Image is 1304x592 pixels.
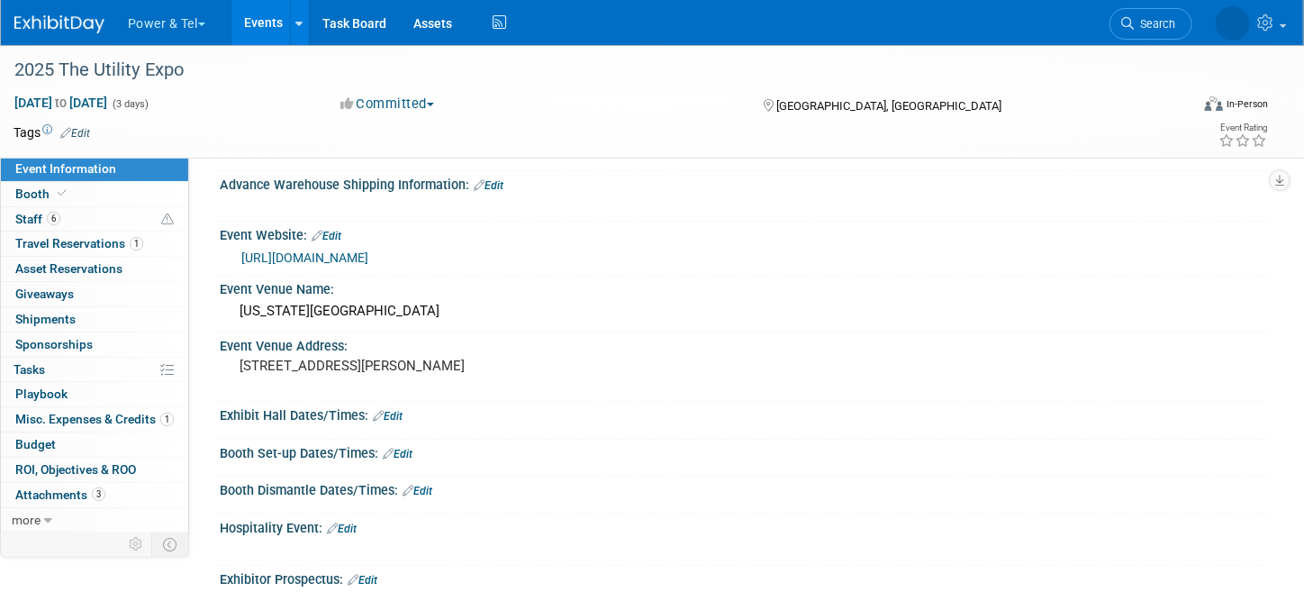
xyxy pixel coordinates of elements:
span: Giveaways [15,287,74,301]
a: Booth [1,182,188,206]
img: Format-Inperson.png [1205,96,1223,111]
a: Edit [312,230,341,242]
a: Misc. Expenses & Credits1 [1,407,188,432]
a: Edit [60,127,90,140]
span: Event Information [15,161,116,176]
span: (3 days) [111,98,149,110]
div: Advance Warehouse Shipping Information: [220,171,1268,195]
a: Edit [348,574,377,587]
div: Event Format [1082,94,1268,121]
span: Travel Reservations [15,236,143,250]
span: 3 [92,487,105,501]
div: In-Person [1226,97,1268,111]
span: Asset Reservations [15,261,122,276]
span: Sponsorships [15,337,93,351]
a: Edit [373,410,403,423]
a: Asset Reservations [1,257,188,281]
div: Exhibitor Prospectus: [220,566,1268,589]
a: Sponsorships [1,332,188,357]
a: Search [1109,8,1192,40]
div: Event Venue Name: [220,276,1268,298]
a: Edit [403,485,432,497]
div: [US_STATE][GEOGRAPHIC_DATA] [233,297,1254,325]
a: Edit [474,179,503,192]
i: Booth reservation complete [58,188,67,198]
a: Giveaways [1,282,188,306]
span: Attachments [15,487,105,502]
a: [URL][DOMAIN_NAME] [241,250,368,265]
div: Booth Set-up Dates/Times: [220,440,1268,463]
span: Budget [15,437,56,451]
span: Booth [15,187,70,201]
a: Edit [383,448,412,460]
span: 1 [130,237,143,250]
span: 1 [160,413,174,426]
td: Personalize Event Tab Strip [121,533,152,556]
button: Committed [334,95,441,114]
div: Booth Dismantle Dates/Times: [220,477,1268,500]
a: Attachments3 [1,483,188,507]
div: 2025 The Utility Expo [8,54,1161,87]
img: ExhibitDay [14,15,104,33]
a: Playbook [1,382,188,406]
a: Event Information [1,157,188,181]
span: Shipments [15,312,76,326]
td: Tags [14,123,90,141]
span: Tasks [14,362,45,377]
a: Shipments [1,307,188,332]
div: Event Venue Address: [220,332,1268,355]
span: Potential Scheduling Conflict -- at least one attendee is tagged in another overlapping event. [161,212,174,228]
a: Edit [327,523,357,535]
span: ROI, Objectives & ROO [15,462,136,477]
pre: [STREET_ADDRESS][PERSON_NAME] [240,358,637,374]
div: Exhibit Hall Dates/Times: [220,402,1268,425]
a: Staff6 [1,207,188,232]
span: [DATE] [DATE] [14,95,108,111]
a: Tasks [1,358,188,382]
div: Event Rating [1218,123,1267,132]
span: [GEOGRAPHIC_DATA], [GEOGRAPHIC_DATA] [776,99,1001,113]
span: Playbook [15,387,68,401]
td: Toggle Event Tabs [152,533,189,556]
span: to [52,96,69,110]
a: ROI, Objectives & ROO [1,458,188,482]
span: Staff [15,212,60,226]
a: more [1,508,188,533]
span: Misc. Expenses & Credits [15,412,174,426]
img: Melissa Seibring [1216,6,1250,41]
a: Budget [1,433,188,457]
div: Event Website: [220,222,1268,245]
span: 6 [47,212,60,225]
span: Search [1134,17,1175,31]
div: Hospitality Event: [220,515,1268,538]
a: Travel Reservations1 [1,232,188,256]
span: more [12,513,41,527]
